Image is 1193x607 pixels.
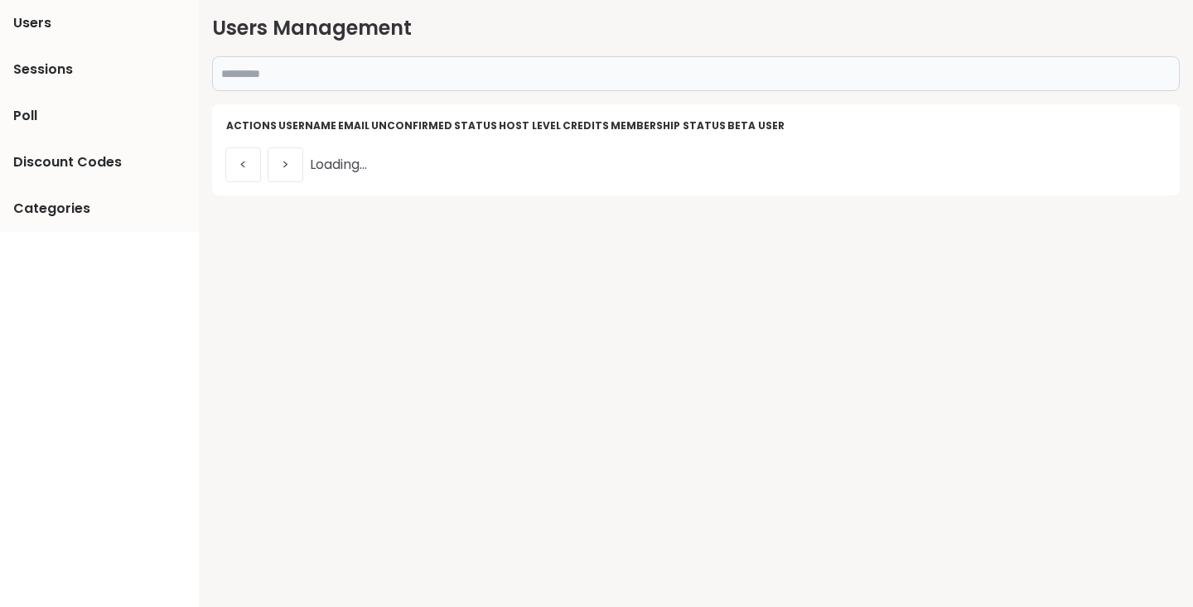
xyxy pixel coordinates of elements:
[13,60,73,79] span: Sessions
[225,118,278,134] th: Actions
[453,118,498,134] th: Status
[498,118,562,134] th: Host Level
[13,152,122,172] span: Discount Codes
[278,118,337,134] th: Username
[727,118,785,134] th: Beta User
[370,118,453,134] th: Unconfirmed
[562,118,610,134] th: credits
[268,147,303,182] button: >
[225,134,1166,182] div: Loading...
[337,118,370,134] th: Email
[212,13,1180,43] h2: Users Management
[13,106,37,126] span: Poll
[225,147,261,182] button: <
[13,199,90,219] span: Categories
[13,13,51,33] span: Users
[610,118,727,134] th: Membership Status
